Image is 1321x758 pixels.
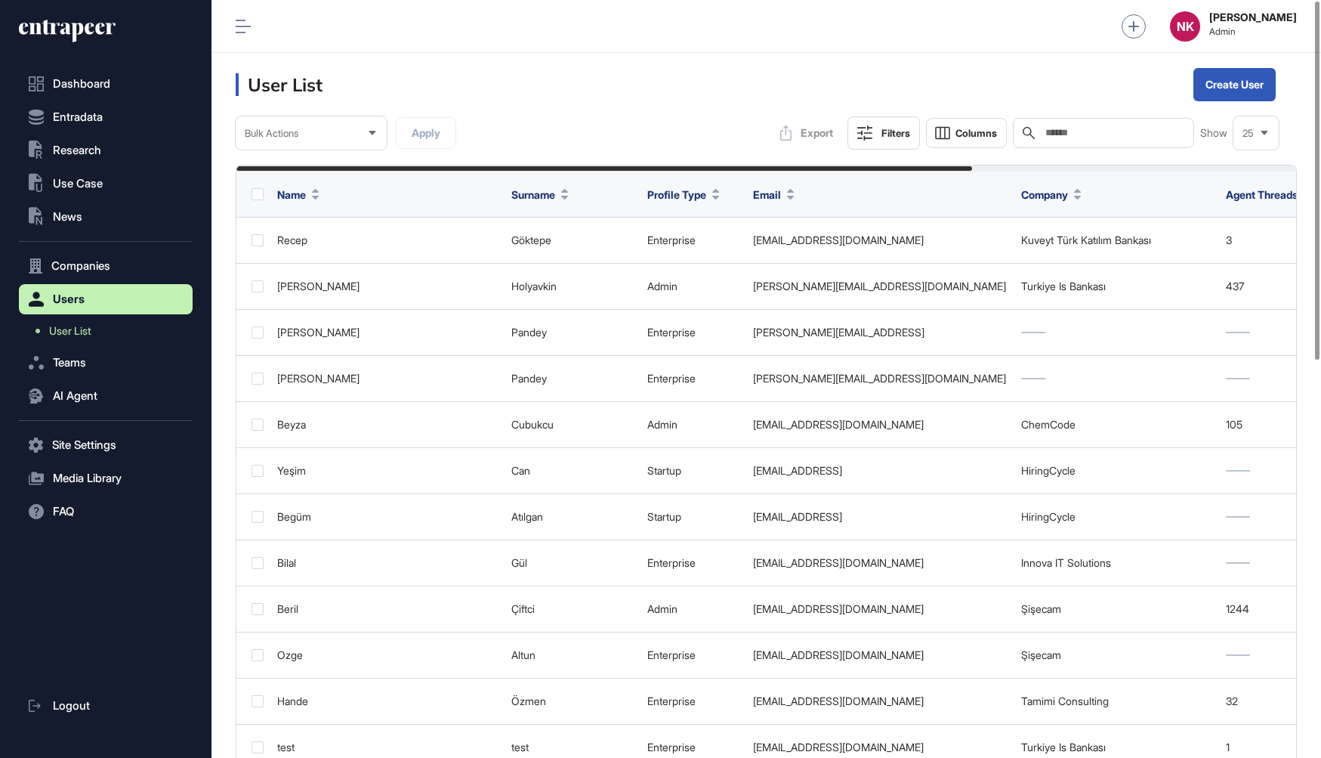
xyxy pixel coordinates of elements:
[753,280,1006,292] div: [PERSON_NAME][EMAIL_ADDRESS][DOMAIN_NAME]
[52,439,116,451] span: Site Settings
[19,284,193,314] button: Users
[19,691,193,721] a: Logout
[955,128,997,139] span: Columns
[647,603,738,615] div: admin
[753,603,1006,615] div: [EMAIL_ADDRESS][DOMAIN_NAME]
[236,73,323,96] h3: User List
[1226,419,1316,431] div: 105
[1226,603,1316,615] div: 1244
[53,293,85,305] span: Users
[753,557,1006,569] div: [EMAIL_ADDRESS][DOMAIN_NAME]
[1200,127,1227,139] span: Show
[511,234,632,246] div: Göktepe
[753,511,1006,523] div: [EMAIL_ADDRESS]
[511,511,632,523] div: Atılgan
[277,187,306,203] span: Name
[277,419,496,431] div: Beyza
[1226,695,1316,707] div: 32
[277,234,496,246] div: Recep
[1021,280,1106,292] a: Turkiye Is Bankası
[19,135,193,166] button: Research
[647,695,738,707] div: enterprise
[53,78,110,90] span: Dashboard
[511,373,632,385] div: Pandey
[753,234,1006,246] div: [EMAIL_ADDRESS][DOMAIN_NAME]
[926,118,1007,148] button: Columns
[277,603,496,615] div: Beril
[1226,234,1316,246] div: 3
[647,419,738,431] div: admin
[647,280,738,292] div: admin
[647,741,738,753] div: enterprise
[772,118,841,148] button: Export
[647,557,738,569] div: enterprise
[277,741,496,753] div: test
[647,187,706,203] span: Profile Type
[53,211,82,223] span: News
[511,695,632,707] div: Özmen
[1021,741,1106,753] a: Turkiye Is Bankası
[1226,187,1311,203] button: Agent Threads
[881,127,910,139] div: Filters
[53,357,86,369] span: Teams
[19,169,193,199] button: Use Case
[277,465,496,477] div: Yeşim
[753,187,781,203] span: Email
[753,326,1006,339] div: [PERSON_NAME][EMAIL_ADDRESS]
[511,557,632,569] div: Gül
[53,700,90,712] span: Logout
[753,187,795,203] button: Email
[53,390,97,402] span: AI Agent
[753,373,1006,385] div: [PERSON_NAME][EMAIL_ADDRESS][DOMAIN_NAME]
[277,649,496,661] div: Ozge
[26,317,193,345] a: User List
[19,497,193,527] button: FAQ
[1021,695,1109,707] a: Tamimi Consulting
[277,511,496,523] div: Begüm
[647,649,738,661] div: enterprise
[753,465,1006,477] div: [EMAIL_ADDRESS]
[277,187,319,203] button: Name
[49,325,91,337] span: User List
[1226,280,1316,292] div: 437
[511,603,632,615] div: Çiftci
[511,280,632,292] div: Holyavkin
[1021,464,1076,477] a: HiringCycle
[753,649,1006,661] div: [EMAIL_ADDRESS][DOMAIN_NAME]
[1193,68,1276,101] button: Create User
[647,511,738,523] div: startup
[277,557,496,569] div: Bilal
[19,251,193,281] button: Companies
[53,506,74,518] span: FAQ
[1021,418,1076,431] a: ChemCode
[1170,11,1200,42] button: NK
[51,260,110,272] span: Companies
[245,128,298,139] span: Bulk Actions
[753,695,1006,707] div: [EMAIL_ADDRESS][DOMAIN_NAME]
[19,69,193,99] a: Dashboard
[19,430,193,460] button: Site Settings
[1209,26,1297,37] span: Admin
[647,373,738,385] div: enterprise
[753,419,1006,431] div: [EMAIL_ADDRESS][DOMAIN_NAME]
[1226,187,1298,203] span: Agent Threads
[19,381,193,411] button: AI Agent
[1209,11,1297,23] strong: [PERSON_NAME]
[1226,741,1316,753] div: 1
[53,178,103,190] span: Use Case
[511,326,632,339] div: Pandey
[277,695,496,707] div: Hande
[1021,556,1111,569] a: Innova IT Solutions
[753,741,1006,753] div: [EMAIL_ADDRESS][DOMAIN_NAME]
[511,649,632,661] div: Altun
[847,116,920,150] button: Filters
[277,326,496,339] div: [PERSON_NAME]
[1021,602,1061,615] a: Şişecam
[53,144,101,156] span: Research
[647,465,738,477] div: startup
[1021,648,1061,661] a: Şişecam
[1242,128,1254,139] span: 25
[511,419,632,431] div: Cubukcu
[1021,187,1082,203] button: Company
